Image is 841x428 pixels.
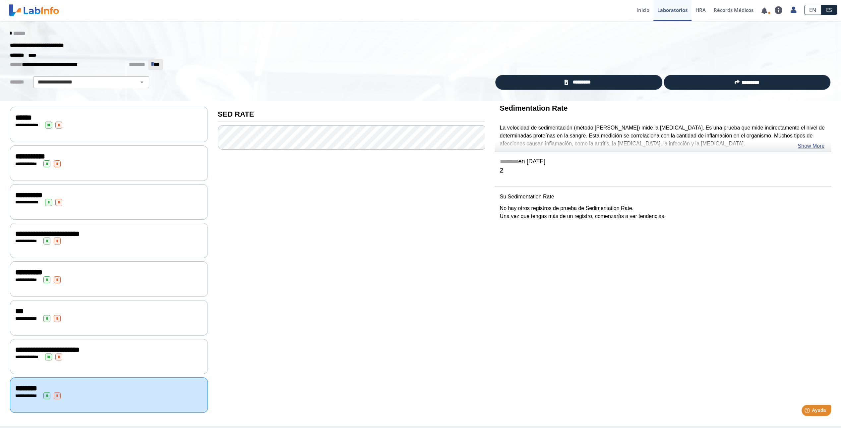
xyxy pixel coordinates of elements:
span: HRA [695,7,706,13]
iframe: Help widget launcher [782,402,834,421]
h4: 2 [500,167,826,175]
a: Show More [798,142,824,150]
a: EN [804,5,821,15]
a: ES [821,5,837,15]
p: La velocidad de sedimentación (método [PERSON_NAME]) mide la [MEDICAL_DATA]. Es una prueba que mi... [500,124,826,148]
p: No hay otros registros de prueba de Sedimentation Rate. Una vez que tengas más de un registro, co... [500,204,826,220]
h5: en [DATE] [500,158,826,166]
b: SED RATE [218,110,254,118]
b: Sedimentation Rate [500,104,568,112]
p: Su Sedimentation Rate [500,193,826,201]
